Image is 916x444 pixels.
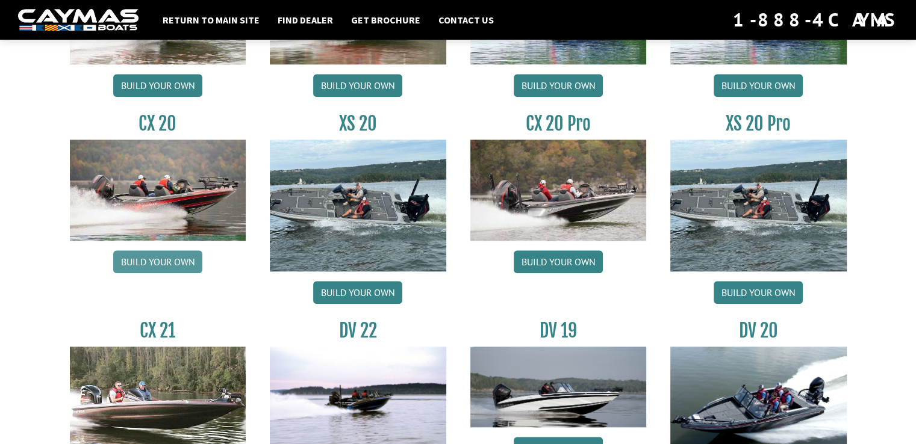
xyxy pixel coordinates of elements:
[113,250,202,273] a: Build your own
[432,12,500,28] a: Contact Us
[18,9,139,31] img: white-logo-c9c8dbefe5ff5ceceb0f0178aa75bf4bb51f6bca0971e226c86eb53dfe498488.png
[514,250,603,273] a: Build your own
[113,74,202,97] a: Build your own
[470,319,647,342] h3: DV 19
[345,12,426,28] a: Get Brochure
[313,74,402,97] a: Build your own
[514,74,603,97] a: Build your own
[272,12,339,28] a: Find Dealer
[470,140,647,241] img: CX-20Pro_thumbnail.jpg
[70,140,246,241] img: CX-20_thumbnail.jpg
[70,319,246,342] h3: CX 21
[714,74,803,97] a: Build your own
[157,12,266,28] a: Return to main site
[733,7,898,33] div: 1-888-4CAYMAS
[313,281,402,304] a: Build your own
[714,281,803,304] a: Build your own
[270,113,446,135] h3: XS 20
[670,319,847,342] h3: DV 20
[270,140,446,271] img: XS_20_resized.jpg
[70,113,246,135] h3: CX 20
[670,113,847,135] h3: XS 20 Pro
[470,347,647,427] img: dv-19-ban_from_website_for_caymas_connect.png
[470,113,647,135] h3: CX 20 Pro
[670,140,847,271] img: XS_20_resized.jpg
[270,319,446,342] h3: DV 22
